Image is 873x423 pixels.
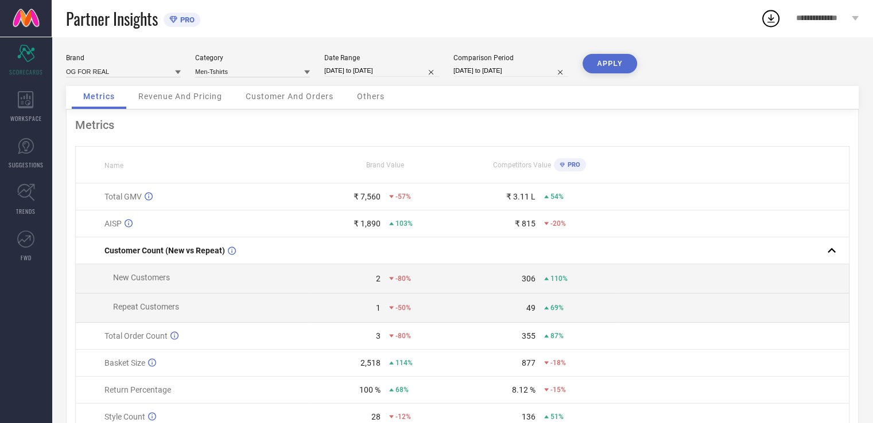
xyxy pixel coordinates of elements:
div: 100 % [359,385,381,394]
span: 87% [550,332,564,340]
div: Metrics [75,118,849,132]
span: AISP [104,219,122,228]
span: -80% [395,332,411,340]
span: Brand Value [366,161,404,169]
div: 877 [522,358,536,367]
span: 114% [395,359,413,367]
div: 355 [522,331,536,340]
span: Competitors Value [493,161,551,169]
span: Style Count [104,412,145,421]
span: -12% [395,413,411,421]
div: ₹ 7,560 [354,192,381,201]
span: FWD [21,253,32,262]
span: 110% [550,275,568,283]
span: 54% [550,193,564,201]
span: Basket Size [104,358,145,367]
span: 69% [550,304,564,312]
span: Name [104,162,123,170]
span: 68% [395,386,409,394]
span: Customer Count (New vs Repeat) [104,246,225,255]
div: ₹ 3.11 L [506,192,536,201]
span: TRENDS [16,207,36,216]
div: ₹ 1,890 [354,219,381,228]
span: 103% [395,220,413,228]
div: 8.12 % [512,385,536,394]
span: Revenue And Pricing [138,92,222,101]
span: -57% [395,193,411,201]
span: Customer And Orders [246,92,333,101]
span: Repeat Customers [113,302,179,311]
div: Brand [66,54,181,62]
div: Date Range [324,54,439,62]
div: 136 [522,412,536,421]
span: New Customers [113,273,170,282]
div: 1 [376,303,381,312]
div: Category [195,54,310,62]
span: WORKSPACE [10,114,42,123]
span: -50% [395,304,411,312]
input: Select comparison period [453,65,568,77]
div: ₹ 815 [515,219,536,228]
span: Return Percentage [104,385,171,394]
span: Metrics [83,92,115,101]
div: 2,518 [360,358,381,367]
div: 28 [371,412,381,421]
span: SUGGESTIONS [9,160,44,169]
span: -18% [550,359,566,367]
span: -20% [550,220,566,228]
span: Others [357,92,385,101]
div: 2 [376,274,381,283]
span: Total GMV [104,192,142,201]
span: -15% [550,386,566,394]
span: Partner Insights [66,7,158,30]
div: Open download list [761,8,781,29]
span: PRO [177,15,195,24]
div: 3 [376,331,381,340]
input: Select date range [324,65,439,77]
div: 49 [526,303,536,312]
div: 306 [522,274,536,283]
span: -80% [395,275,411,283]
span: Total Order Count [104,331,168,340]
button: APPLY [583,54,637,73]
span: PRO [565,161,580,169]
span: SCORECARDS [9,68,43,76]
span: 51% [550,413,564,421]
div: Comparison Period [453,54,568,62]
